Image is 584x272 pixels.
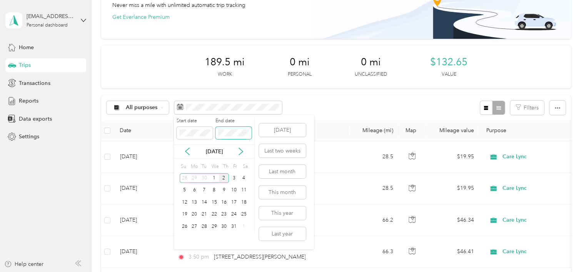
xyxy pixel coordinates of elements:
div: Tu [200,161,208,172]
div: 7 [199,186,209,195]
td: $19.95 [426,141,480,173]
div: 20 [189,210,199,219]
span: Care Lync [502,247,573,256]
div: 24 [229,210,239,219]
span: Data exports [19,115,52,123]
button: Last year [259,227,306,240]
div: 27 [189,222,199,231]
div: 15 [209,197,219,207]
td: 66.3 [348,236,399,267]
button: Last month [259,165,306,178]
div: 19 [180,210,190,219]
th: Locations [171,120,348,141]
button: Filters [510,101,544,115]
label: End date [215,118,252,124]
p: Unclassified [355,71,387,78]
div: 18 [239,197,249,207]
button: [DATE] [259,123,306,137]
iframe: Everlance-gr Chat Button Frame [541,229,584,272]
div: 23 [219,210,229,219]
span: 0 mi [290,56,310,68]
div: 13 [189,197,199,207]
div: 6 [189,186,199,195]
div: 14 [199,197,209,207]
p: Never miss a mile with unlimited automatic trip tracking [112,1,245,9]
td: [DATE] [113,173,171,204]
span: Care Lync [502,216,573,224]
span: Reports [19,97,38,105]
div: 30 [219,222,229,231]
div: 30 [199,173,209,183]
p: Value [441,71,456,78]
span: $132.65 [430,56,467,68]
div: 26 [180,222,190,231]
div: 10 [229,186,239,195]
div: 28 [199,222,209,231]
div: 1 [239,222,249,231]
span: 3:50 pm [189,253,210,261]
div: 31 [229,222,239,231]
div: Fr [232,161,239,172]
div: Mo [189,161,198,172]
span: Care Lync [502,153,573,161]
th: Mileage value [426,120,480,141]
button: This year [259,206,306,220]
span: Trips [19,61,31,69]
div: 22 [209,210,219,219]
td: 28.5 [348,141,399,173]
div: Sa [242,161,249,172]
td: 28.5 [348,173,399,204]
div: 4 [239,173,249,183]
span: Care Lync [502,184,573,192]
div: 11 [239,186,249,195]
td: [DATE] [113,141,171,173]
label: Start date [177,118,213,124]
span: Home [19,43,34,51]
button: Get Everlance Premium [112,13,169,21]
span: Transactions [19,79,50,87]
td: $19.95 [426,173,480,204]
div: 25 [239,210,249,219]
button: Help center [4,260,43,268]
div: We [210,161,219,172]
div: 12 [180,197,190,207]
div: Personal dashboard [27,23,68,28]
td: [DATE] [113,236,171,267]
div: 9 [219,186,229,195]
button: This month [259,186,306,199]
div: 2 [219,173,229,183]
div: 29 [189,173,199,183]
th: Date [113,120,171,141]
td: $46.41 [426,236,480,267]
span: All purposes [126,105,158,110]
div: 5 [180,186,190,195]
p: Work [217,71,232,78]
div: Th [222,161,229,172]
td: [DATE] [113,204,171,236]
div: 17 [229,197,239,207]
div: Su [180,161,187,172]
button: Last two weeks [259,144,306,158]
p: [DATE] [198,148,230,156]
th: Map [399,120,426,141]
div: [EMAIL_ADDRESS][DOMAIN_NAME] [27,12,75,20]
div: 3 [229,173,239,183]
span: Settings [19,133,39,141]
div: 8 [209,186,219,195]
span: 189.5 mi [205,56,245,68]
div: 16 [219,197,229,207]
td: $46.34 [426,204,480,236]
span: 0 mi [361,56,381,68]
span: [STREET_ADDRESS][PERSON_NAME] [214,254,305,260]
div: 1 [209,173,219,183]
td: 66.2 [348,204,399,236]
div: 29 [209,222,219,231]
p: Personal [288,71,312,78]
th: Mileage (mi) [348,120,399,141]
div: 21 [199,210,209,219]
div: 28 [180,173,190,183]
